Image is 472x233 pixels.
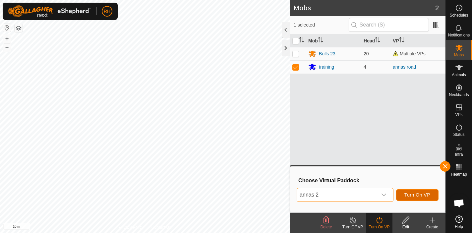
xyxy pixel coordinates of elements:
[349,18,429,32] input: Search (S)
[318,38,323,43] p-sorticon: Activate to sort
[319,64,334,71] div: training
[393,64,416,70] a: annas road
[3,24,11,32] button: Reset Map
[390,34,445,47] th: VP
[455,113,462,117] span: VPs
[297,188,377,202] span: annas 2
[306,34,361,47] th: Mob
[8,5,91,17] img: Gallagher Logo
[375,38,380,43] p-sorticon: Activate to sort
[364,51,369,56] span: 20
[393,51,426,56] span: Multiple VPs
[361,34,390,47] th: Head
[419,224,445,230] div: Create
[455,225,463,229] span: Help
[452,73,466,77] span: Animals
[435,3,439,13] span: 2
[453,133,464,137] span: Status
[377,188,390,202] div: dropdown trigger
[451,172,467,176] span: Heatmap
[3,43,11,51] button: –
[319,50,335,57] div: Bulls 23
[392,224,419,230] div: Edit
[449,13,468,17] span: Schedules
[448,33,470,37] span: Notifications
[299,38,304,43] p-sorticon: Activate to sort
[104,8,110,15] span: RH
[321,225,332,229] span: Delete
[455,152,463,156] span: Infra
[399,38,404,43] p-sorticon: Activate to sort
[364,64,366,70] span: 4
[298,177,439,184] h3: Choose Virtual Paddock
[119,224,144,230] a: Privacy Policy
[449,93,469,97] span: Neckbands
[15,24,23,32] button: Map Layers
[366,224,392,230] div: Turn On VP
[3,35,11,43] button: +
[404,192,430,198] span: Turn On VP
[446,213,472,231] a: Help
[454,53,464,57] span: Mobs
[339,224,366,230] div: Turn Off VP
[449,193,469,213] div: Open chat
[396,189,439,201] button: Turn On VP
[151,224,171,230] a: Contact Us
[294,4,435,12] h2: Mobs
[294,22,349,29] span: 1 selected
